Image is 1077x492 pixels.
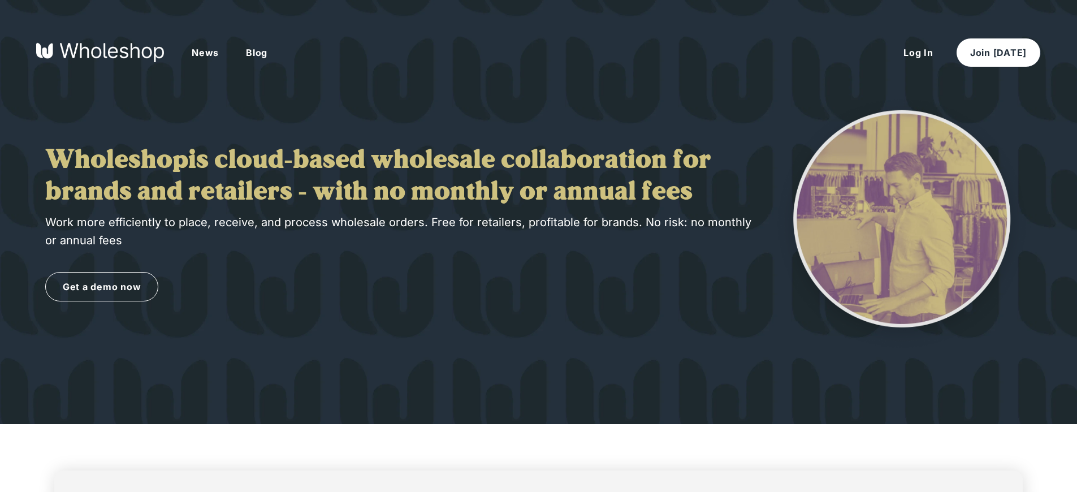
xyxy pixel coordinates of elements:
button: News [178,38,232,67]
button: Log In [890,38,947,67]
h1: is cloud-based wholesale collaboration for brands and retailers - with no monthly or annual fees [45,145,752,209]
div: ; [45,96,1032,351]
img: Image1 [775,96,1029,351]
button: Blog [232,38,281,67]
strong: Wholeshop [45,148,188,175]
img: Wholeshop logo [36,42,164,62]
p: Work more efficiently to place, receive, and process wholesale orders. Free for retailers, profit... [45,213,752,249]
button: Join [DATE] [956,38,1041,67]
a: Get a demo now [45,272,158,301]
